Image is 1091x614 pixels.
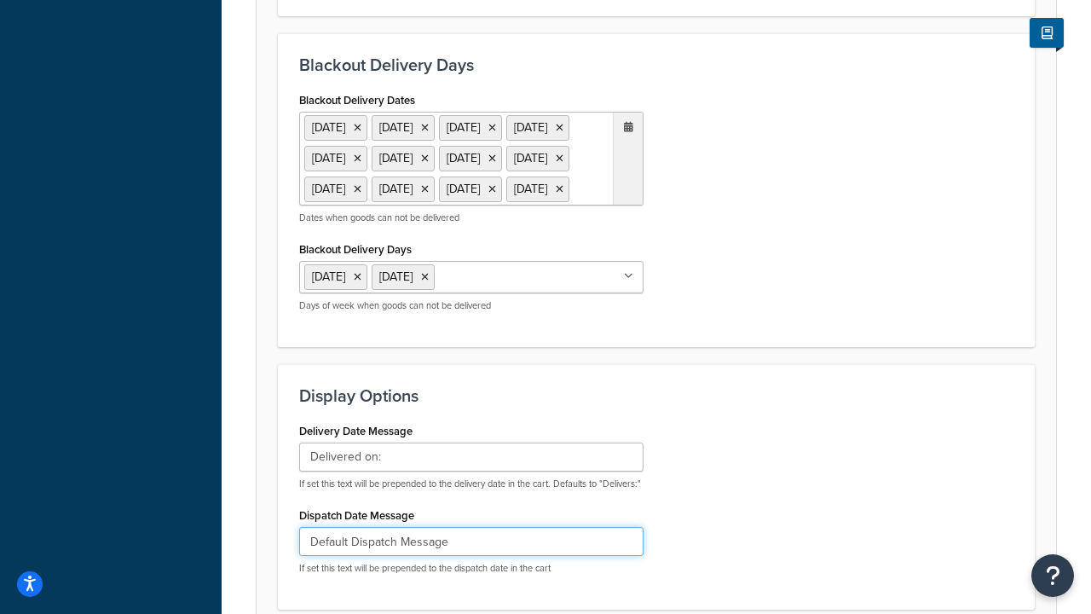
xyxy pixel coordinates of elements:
[299,386,1013,405] h3: Display Options
[379,268,413,286] span: [DATE]
[299,55,1013,74] h3: Blackout Delivery Days
[299,243,412,256] label: Blackout Delivery Days
[299,299,644,312] p: Days of week when goods can not be delivered
[299,94,415,107] label: Blackout Delivery Dates
[299,478,644,490] p: If set this text will be prepended to the delivery date in the cart. Defaults to "Delivers:"
[304,146,367,171] li: [DATE]
[372,115,435,141] li: [DATE]
[506,177,569,202] li: [DATE]
[439,177,502,202] li: [DATE]
[1030,18,1064,48] button: Show Help Docs
[299,509,414,522] label: Dispatch Date Message
[372,177,435,202] li: [DATE]
[304,177,367,202] li: [DATE]
[1031,554,1074,597] button: Open Resource Center
[439,115,502,141] li: [DATE]
[299,211,644,224] p: Dates when goods can not be delivered
[299,425,413,437] label: Delivery Date Message
[506,115,569,141] li: [DATE]
[299,562,644,575] p: If set this text will be prepended to the dispatch date in the cart
[304,115,367,141] li: [DATE]
[506,146,569,171] li: [DATE]
[439,146,502,171] li: [DATE]
[312,268,345,286] span: [DATE]
[299,443,644,472] input: Delivers:
[372,146,435,171] li: [DATE]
